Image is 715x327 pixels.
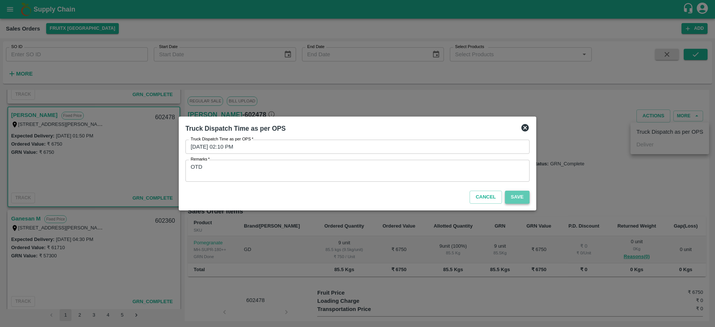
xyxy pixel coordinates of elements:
label: Remarks [191,156,210,162]
input: Choose date, selected date is Aug 16, 2025 [185,140,524,154]
b: Truck Dispatch Time as per OPS [185,125,286,132]
label: Truck Dispatch Time as per OPS [191,136,253,142]
textarea: OTD [191,163,524,179]
button: Cancel [470,191,502,204]
button: Save [505,191,530,204]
